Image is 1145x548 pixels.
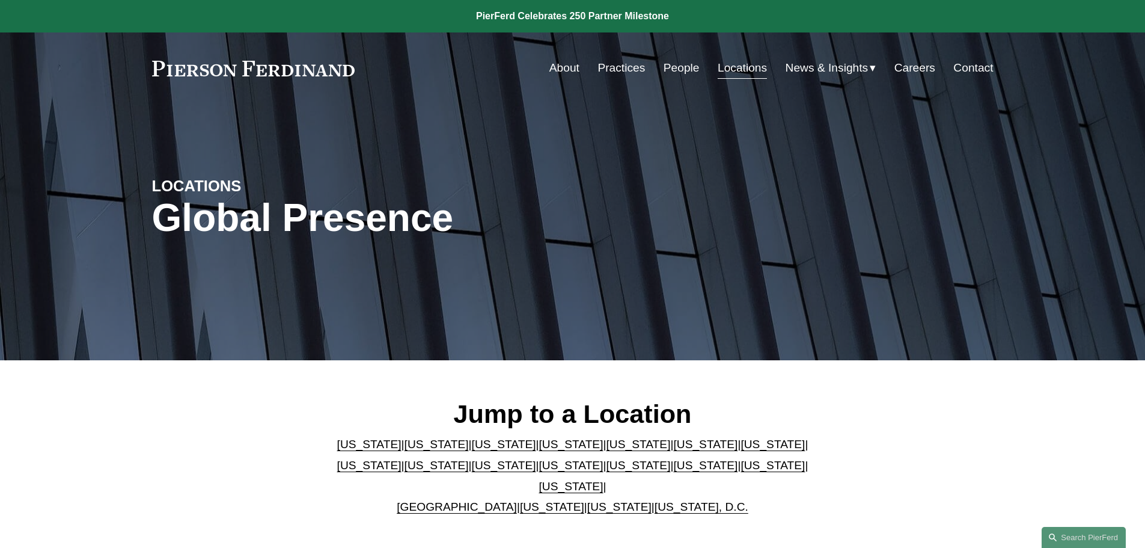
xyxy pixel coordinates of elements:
a: Careers [894,57,935,79]
a: Locations [718,57,767,79]
a: People [664,57,700,79]
a: [US_STATE] [472,438,536,451]
a: [US_STATE] [405,459,469,472]
a: [US_STATE] [740,459,805,472]
a: [US_STATE] [539,459,603,472]
a: [US_STATE] [740,438,805,451]
a: [US_STATE] [520,500,584,513]
a: [GEOGRAPHIC_DATA] [397,500,517,513]
span: News & Insights [786,58,869,79]
a: [US_STATE] [405,438,469,451]
a: folder dropdown [786,57,876,79]
a: [US_STATE] [472,459,536,472]
a: Search this site [1042,527,1126,548]
a: [US_STATE] [337,438,402,451]
a: [US_STATE] [673,459,737,472]
p: | | | | | | | | | | | | | | | | | | [327,434,818,517]
a: [US_STATE] [539,480,603,493]
a: Practices [597,57,645,79]
h4: LOCATIONS [152,176,362,195]
a: Contact [953,57,993,79]
a: [US_STATE] [606,459,670,472]
a: [US_STATE] [539,438,603,451]
a: [US_STATE] [606,438,670,451]
a: [US_STATE], D.C. [655,500,748,513]
a: [US_STATE] [587,500,652,513]
a: [US_STATE] [673,438,737,451]
h2: Jump to a Location [327,398,818,429]
a: [US_STATE] [337,459,402,472]
a: About [549,57,579,79]
h1: Global Presence [152,196,713,240]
